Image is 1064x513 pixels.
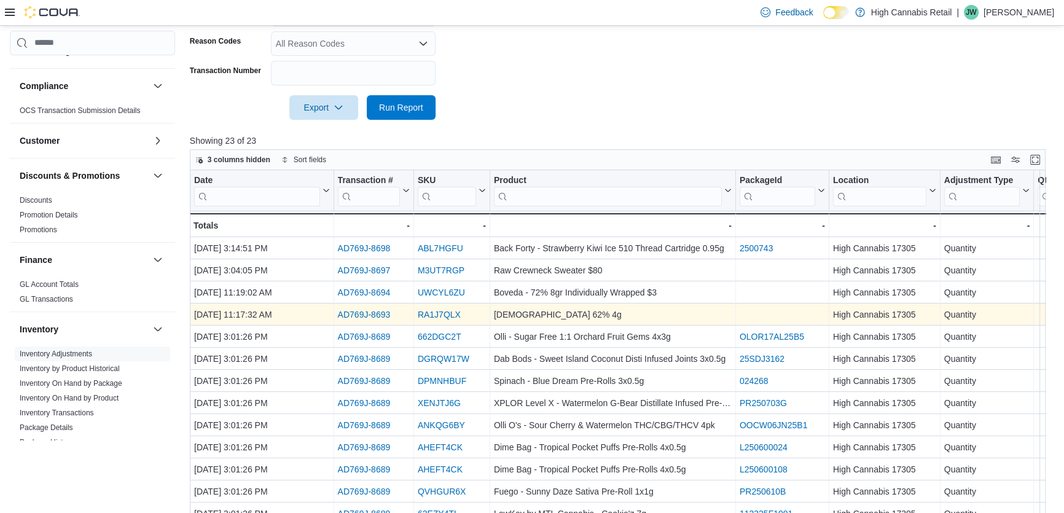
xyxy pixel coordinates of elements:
[208,155,270,165] span: 3 columns hidden
[418,265,464,275] a: M3UT7RGP
[418,243,463,253] a: ABL7HGFU
[337,487,390,496] a: AD769J-8689
[740,243,773,253] a: 2500743
[297,95,351,120] span: Export
[494,440,732,455] div: Dime Bag - Tropical Pocket Puffs Pre-Rolls 4x0.5g
[337,174,399,186] div: Transaction #
[20,254,52,266] h3: Finance
[289,95,358,120] button: Export
[194,241,330,256] div: [DATE] 3:14:51 PM
[20,211,78,219] a: Promotion Details
[833,484,936,499] div: High Cannabis 17305
[20,364,120,373] a: Inventory by Product Historical
[418,174,486,206] button: SKU
[10,193,175,242] div: Discounts & Promotions
[418,39,428,49] button: Open list of options
[944,418,1030,433] div: Quantity
[740,174,815,206] div: Package URL
[944,285,1030,300] div: Quantity
[337,174,399,206] div: Transaction Url
[740,218,825,233] div: -
[194,374,330,388] div: [DATE] 3:01:26 PM
[1028,152,1042,167] button: Enter fullscreen
[20,350,92,358] a: Inventory Adjustments
[833,218,936,233] div: -
[418,398,461,408] a: XENJTJ6G
[10,277,175,311] div: Finance
[151,133,165,148] button: Customer
[988,152,1003,167] button: Keyboard shortcuts
[20,135,60,147] h3: Customer
[833,174,936,206] button: Location
[337,464,390,474] a: AD769J-8689
[194,329,330,344] div: [DATE] 3:01:26 PM
[20,378,122,388] span: Inventory On Hand by Package
[337,243,390,253] a: AD769J-8698
[418,464,463,474] a: AHEFT4CK
[494,351,732,366] div: Dab Bods - Sweet Island Coconut Disti Infused Joints 3x0.5g
[20,423,73,432] a: Package Details
[984,5,1054,20] p: [PERSON_NAME]
[20,364,120,374] span: Inventory by Product Historical
[151,79,165,93] button: Compliance
[25,6,80,18] img: Cova
[418,218,486,233] div: -
[833,462,936,477] div: High Cannabis 17305
[418,174,476,206] div: SKU URL
[20,80,68,92] h3: Compliance
[194,396,330,410] div: [DATE] 3:01:26 PM
[20,225,57,235] span: Promotions
[833,329,936,344] div: High Cannabis 17305
[944,241,1030,256] div: Quantity
[833,241,936,256] div: High Cannabis 17305
[20,394,119,402] a: Inventory On Hand by Product
[775,6,813,18] span: Feedback
[944,218,1030,233] div: -
[418,420,465,430] a: ANKQG6BY
[944,307,1030,322] div: Quantity
[494,241,732,256] div: Back Forty - Strawberry Kiwi Ice 510 Thread Cartridge 0.95g
[20,437,73,447] span: Package History
[964,5,979,20] div: Julie Wood
[418,487,466,496] a: QVHGUR6X
[20,294,73,304] span: GL Transactions
[194,418,330,433] div: [DATE] 3:01:26 PM
[944,462,1030,477] div: Quantity
[1008,152,1023,167] button: Display options
[20,135,148,147] button: Customer
[833,174,926,206] div: Location
[337,398,390,408] a: AD769J-8689
[20,295,73,303] a: GL Transactions
[740,354,784,364] a: 25SDJ3162
[337,174,409,206] button: Transaction #
[833,285,936,300] div: High Cannabis 17305
[194,484,330,499] div: [DATE] 3:01:26 PM
[494,462,732,477] div: Dime Bag - Tropical Pocket Puffs Pre-Rolls 4x0.5g
[367,95,436,120] button: Run Report
[194,218,330,233] div: Totals
[833,396,936,410] div: High Cannabis 17305
[20,196,52,205] a: Discounts
[337,288,390,297] a: AD769J-8694
[494,285,732,300] div: Boveda - 72% 8gr Individually Wrapped $3
[20,170,148,182] button: Discounts & Promotions
[418,332,461,342] a: 662DGC2T
[20,349,92,359] span: Inventory Adjustments
[944,351,1030,366] div: Quantity
[740,398,787,408] a: PR250703G
[833,263,936,278] div: High Cannabis 17305
[20,210,78,220] span: Promotion Details
[379,101,423,114] span: Run Report
[944,374,1030,388] div: Quantity
[294,155,326,165] span: Sort fields
[944,263,1030,278] div: Quantity
[20,195,52,205] span: Discounts
[833,374,936,388] div: High Cannabis 17305
[337,420,390,430] a: AD769J-8689
[20,408,94,418] span: Inventory Transactions
[20,323,58,335] h3: Inventory
[740,174,825,206] button: PackageId
[966,5,976,20] span: JW
[944,329,1030,344] div: Quantity
[494,307,732,322] div: [DEMOGRAPHIC_DATA] 62% 4g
